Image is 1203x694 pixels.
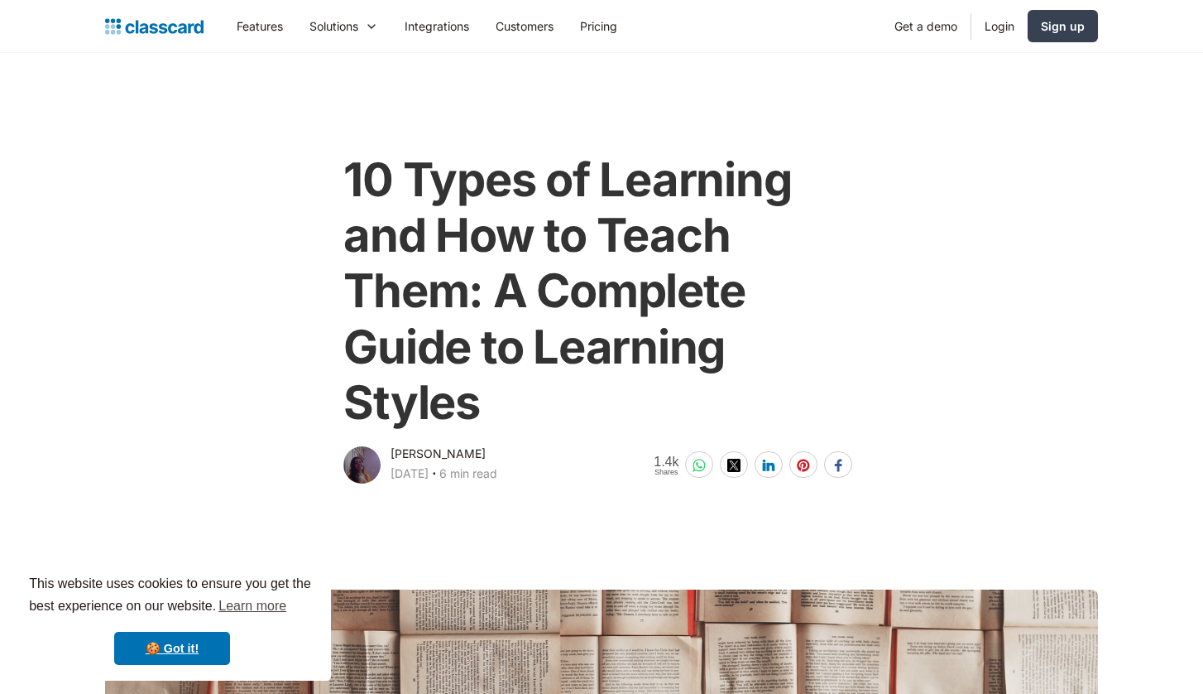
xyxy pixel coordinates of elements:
a: Get a demo [881,7,971,45]
a: Pricing [567,7,630,45]
h1: 10 Types of Learning and How to Teach Them: A Complete Guide to Learning Styles [343,152,859,431]
a: learn more about cookies [216,594,289,619]
a: home [105,15,204,38]
div: ‧ [429,464,439,487]
a: Integrations [391,7,482,45]
span: This website uses cookies to ensure you get the best experience on our website. [29,574,315,619]
a: Features [223,7,296,45]
a: Customers [482,7,567,45]
a: dismiss cookie message [114,632,230,665]
div: Solutions [309,17,358,35]
div: [PERSON_NAME] [391,444,486,464]
div: 6 min read [439,464,497,484]
span: Shares [654,469,678,476]
img: pinterest-white sharing button [797,459,810,472]
img: linkedin-white sharing button [762,459,775,472]
div: Solutions [296,7,391,45]
div: cookieconsent [13,558,331,681]
img: facebook-white sharing button [832,459,845,472]
span: 1.4k [654,455,678,469]
a: Login [971,7,1028,45]
img: twitter-white sharing button [727,459,740,472]
img: whatsapp-white sharing button [693,459,706,472]
div: [DATE] [391,464,429,484]
a: Sign up [1028,10,1098,42]
iframe: Intercom live chat [1147,638,1186,677]
div: Sign up [1041,17,1085,35]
